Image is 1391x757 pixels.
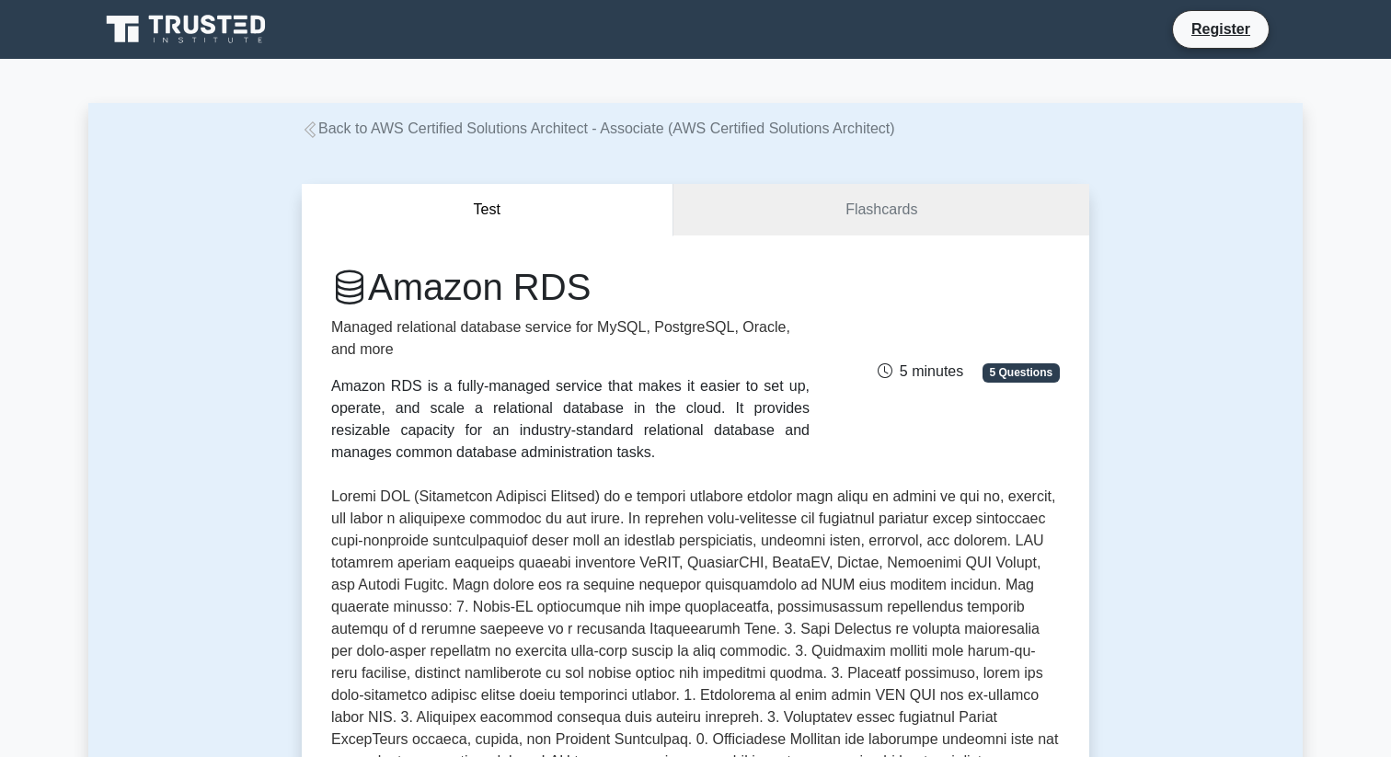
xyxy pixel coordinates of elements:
h1: Amazon RDS [331,265,810,309]
a: Register [1180,17,1261,40]
span: 5 minutes [878,363,963,379]
button: Test [302,184,673,236]
a: Flashcards [673,184,1089,236]
div: Amazon RDS is a fully-managed service that makes it easier to set up, operate, and scale a relati... [331,375,810,464]
p: Managed relational database service for MySQL, PostgreSQL, Oracle, and more [331,316,810,361]
a: Back to AWS Certified Solutions Architect - Associate (AWS Certified Solutions Architect) [302,120,895,136]
span: 5 Questions [983,363,1060,382]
